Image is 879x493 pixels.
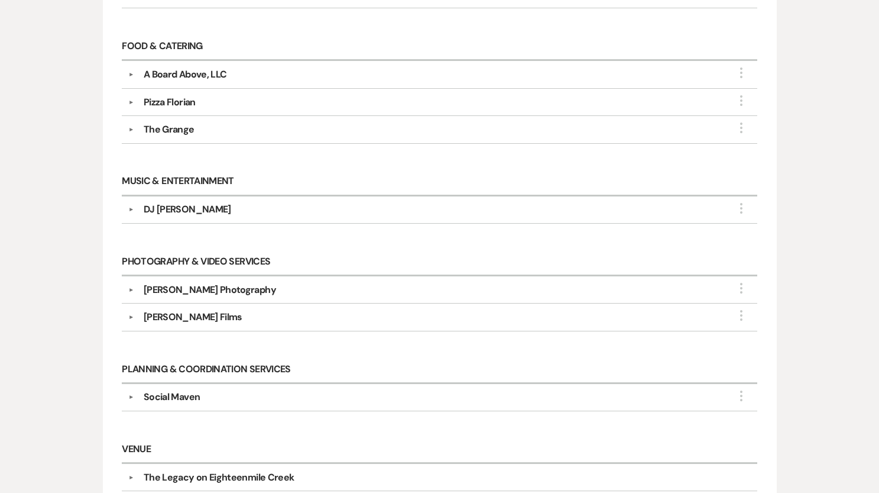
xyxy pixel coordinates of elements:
[144,283,276,297] div: [PERSON_NAME] Photography
[124,287,138,293] button: ▼
[144,202,231,217] div: DJ [PERSON_NAME]
[124,207,138,212] button: ▼
[124,127,138,133] button: ▼
[124,99,138,105] button: ▼
[122,356,757,384] h6: Planning & Coordination Services
[144,471,294,485] div: The Legacy on Eighteenmile Creek
[144,67,226,82] div: A Board Above, LLC
[122,169,757,196] h6: Music & Entertainment
[124,394,138,400] button: ▼
[144,95,196,109] div: Pizza Florian
[122,249,757,276] h6: Photography & Video Services
[124,314,138,320] button: ▼
[122,436,757,464] h6: Venue
[124,72,138,78] button: ▼
[144,310,242,324] div: [PERSON_NAME] Films
[144,123,194,137] div: The Grange
[144,390,200,404] div: Social Maven
[122,33,757,61] h6: Food & Catering
[124,475,138,481] button: ▼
